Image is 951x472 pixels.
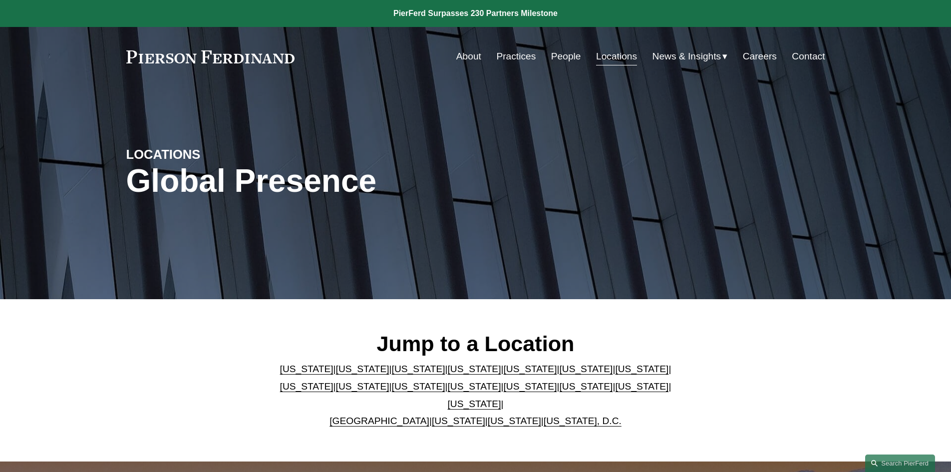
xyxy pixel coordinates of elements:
a: Careers [743,47,777,66]
a: folder dropdown [652,47,728,66]
a: [US_STATE] [336,381,389,392]
p: | | | | | | | | | | | | | | | | | | [272,361,679,430]
a: Practices [496,47,536,66]
h4: LOCATIONS [126,146,301,162]
a: People [551,47,581,66]
a: [US_STATE] [615,364,668,374]
span: News & Insights [652,48,721,65]
a: [US_STATE], D.C. [544,416,622,426]
a: [US_STATE] [432,416,485,426]
a: [US_STATE] [448,381,501,392]
a: [US_STATE] [448,399,501,409]
a: [GEOGRAPHIC_DATA] [329,416,429,426]
h1: Global Presence [126,163,592,199]
a: [US_STATE] [559,381,613,392]
a: [US_STATE] [392,364,445,374]
a: About [456,47,481,66]
a: [US_STATE] [392,381,445,392]
a: [US_STATE] [280,364,333,374]
h2: Jump to a Location [272,331,679,357]
a: [US_STATE] [488,416,541,426]
a: [US_STATE] [559,364,613,374]
a: [US_STATE] [615,381,668,392]
a: [US_STATE] [448,364,501,374]
a: [US_STATE] [280,381,333,392]
a: Contact [792,47,825,66]
a: Locations [596,47,637,66]
a: [US_STATE] [503,381,557,392]
a: Search this site [865,455,935,472]
a: [US_STATE] [336,364,389,374]
a: [US_STATE] [503,364,557,374]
